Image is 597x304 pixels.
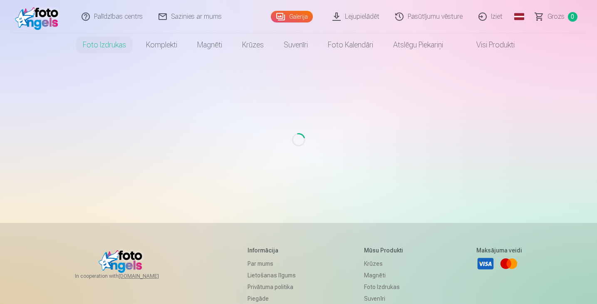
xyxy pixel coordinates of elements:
a: Lietošanas līgums [248,269,296,281]
a: Krūzes [232,33,274,57]
h5: Maksājuma veidi [476,246,522,255]
a: Atslēgu piekariņi [383,33,453,57]
a: Magnēti [187,33,232,57]
a: Komplekti [136,33,187,57]
a: Foto izdrukas [364,281,408,293]
a: Par mums [248,258,296,269]
a: Galerija [271,11,313,22]
h5: Informācija [248,246,296,255]
img: /fa4 [15,3,63,30]
span: In cooperation with [75,273,179,279]
span: 0 [568,12,577,22]
a: Suvenīri [274,33,318,57]
a: Magnēti [364,269,408,281]
h5: Mūsu produkti [364,246,408,255]
a: Privātuma politika [248,281,296,293]
a: Foto izdrukas [73,33,136,57]
a: Foto kalendāri [318,33,383,57]
a: Krūzes [364,258,408,269]
a: Mastercard [500,255,518,273]
span: Grozs [547,12,565,22]
a: Visa [476,255,495,273]
a: [DOMAIN_NAME] [119,273,179,279]
a: Visi produkti [453,33,525,57]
